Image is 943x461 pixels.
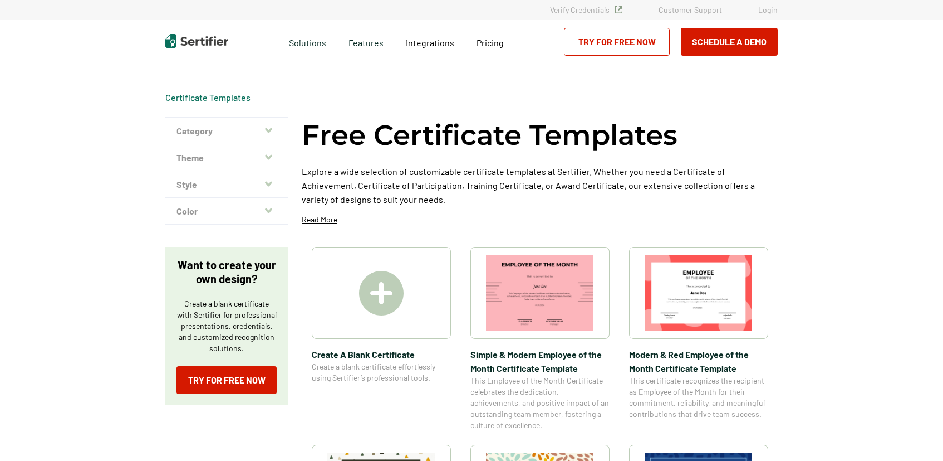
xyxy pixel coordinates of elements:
[165,92,251,103] div: Breadcrumb
[629,375,768,420] span: This certificate recognizes the recipient as Employee of the Month for their commitment, reliabil...
[289,35,326,48] span: Solutions
[486,255,594,331] img: Simple & Modern Employee of the Month Certificate Template
[302,164,778,206] p: Explore a wide selection of customizable certificate templates at Sertifier. Whether you need a C...
[406,35,454,48] a: Integrations
[165,198,288,225] button: Color
[564,28,670,56] a: Try for Free Now
[165,144,288,171] button: Theme
[165,171,288,198] button: Style
[165,92,251,103] a: Certificate Templates
[645,255,753,331] img: Modern & Red Employee of the Month Certificate Template
[477,35,504,48] a: Pricing
[615,6,622,13] img: Verified
[550,5,622,14] a: Verify Credentials
[176,298,277,354] p: Create a blank certificate with Sertifier for professional presentations, credentials, and custom...
[359,271,404,316] img: Create A Blank Certificate
[629,247,768,431] a: Modern & Red Employee of the Month Certificate TemplateModern & Red Employee of the Month Certifi...
[758,5,778,14] a: Login
[470,347,610,375] span: Simple & Modern Employee of the Month Certificate Template
[312,347,451,361] span: Create A Blank Certificate
[302,117,677,153] h1: Free Certificate Templates
[470,247,610,431] a: Simple & Modern Employee of the Month Certificate TemplateSimple & Modern Employee of the Month C...
[406,37,454,48] span: Integrations
[176,258,277,286] p: Want to create your own design?
[165,92,251,103] span: Certificate Templates
[165,34,228,48] img: Sertifier | Digital Credentialing Platform
[348,35,384,48] span: Features
[302,214,337,225] p: Read More
[165,118,288,144] button: Category
[176,366,277,394] a: Try for Free Now
[477,37,504,48] span: Pricing
[470,375,610,431] span: This Employee of the Month Certificate celebrates the dedication, achievements, and positive impa...
[312,361,451,384] span: Create a blank certificate effortlessly using Sertifier’s professional tools.
[629,347,768,375] span: Modern & Red Employee of the Month Certificate Template
[659,5,722,14] a: Customer Support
